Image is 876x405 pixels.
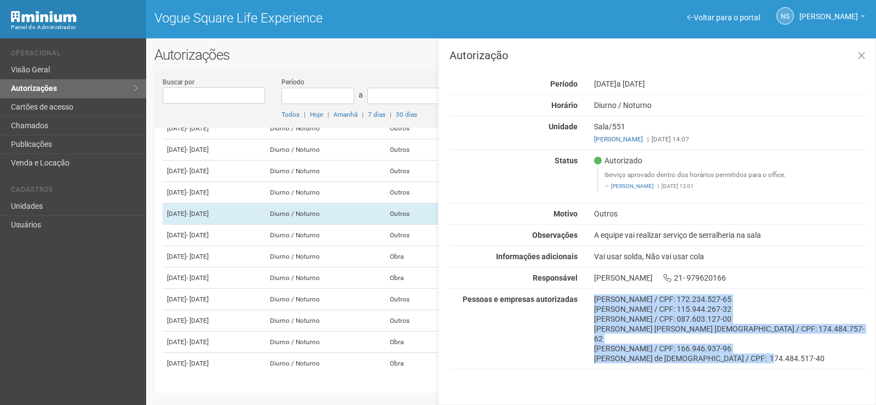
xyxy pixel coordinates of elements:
[385,118,453,139] td: Outros
[266,225,385,246] td: Diurno / Noturno
[281,111,299,118] a: Todos
[11,11,77,22] img: Minium
[154,11,503,25] h1: Vogue Square Life Experience
[463,295,578,304] strong: Pessoas e empresas autorizadas
[163,332,266,353] td: [DATE]
[266,203,385,225] td: Diurno / Noturno
[163,225,266,246] td: [DATE]
[368,111,385,118] a: 7 dias
[186,295,209,303] span: - [DATE]
[776,7,794,25] a: NS
[586,230,875,240] div: A equipe vai realizar serviço de serralheria na sala
[396,111,417,118] a: 30 dias
[390,111,391,118] span: |
[163,246,266,267] td: [DATE]
[385,161,453,182] td: Outros
[186,317,209,324] span: - [DATE]
[266,118,385,139] td: Diurno / Noturno
[385,353,453,374] td: Obra
[266,267,385,289] td: Diurno / Noturno
[186,167,209,175] span: - [DATE]
[586,79,875,89] div: [DATE]
[163,353,266,374] td: [DATE]
[163,289,266,310] td: [DATE]
[186,146,209,153] span: - [DATE]
[186,124,209,132] span: - [DATE]
[586,209,875,219] div: Outros
[266,289,385,310] td: Diurno / Noturno
[597,168,867,192] blockquote: Serviço aprovado dentro dos horários permitidos para o office.
[594,134,867,144] div: [DATE] 14:07
[799,2,858,21] span: Nicolle Silva
[163,267,266,289] td: [DATE]
[611,183,654,189] a: [PERSON_NAME]
[647,135,649,143] span: |
[594,135,643,143] a: [PERSON_NAME]
[658,183,659,189] span: |
[186,274,209,282] span: - [DATE]
[266,139,385,161] td: Diurno / Noturno
[496,252,578,261] strong: Informações adicionais
[163,161,266,182] td: [DATE]
[304,111,306,118] span: |
[594,156,642,166] span: Autorizado
[281,77,304,87] label: Período
[594,324,867,344] div: [PERSON_NAME] [PERSON_NAME] [DEMOGRAPHIC_DATA] / CPF: 174.484.757-62
[186,189,209,196] span: - [DATE]
[586,122,875,144] div: Sala/551
[549,122,578,131] strong: Unidade
[551,101,578,110] strong: Horário
[594,294,867,304] div: [PERSON_NAME] / CPF: 172.234.527-65
[11,22,138,32] div: Painel do Administrador
[554,209,578,218] strong: Motivo
[586,252,875,261] div: Vai usar solda, Não vai usar cola
[385,182,453,203] td: Outros
[163,203,266,225] td: [DATE]
[594,304,867,314] div: [PERSON_NAME] / CPF: 115.944.267-32
[186,338,209,346] span: - [DATE]
[362,111,364,118] span: |
[586,100,875,110] div: Diurno / Noturno
[586,273,875,283] div: [PERSON_NAME] 21- 979620166
[616,79,645,88] span: a [DATE]
[550,79,578,88] strong: Período
[385,225,453,246] td: Outros
[385,289,453,310] td: Outros
[154,47,868,63] h2: Autorizações
[359,90,363,99] span: a
[449,50,867,61] h3: Autorização
[594,353,867,363] div: [PERSON_NAME] de [DEMOGRAPHIC_DATA] / CPF: 174.484.517-40
[310,111,323,118] a: Hoje
[385,203,453,225] td: Outros
[163,310,266,332] td: [DATE]
[594,314,867,324] div: [PERSON_NAME] / CPF: 087.603.127-00
[594,344,867,353] div: [PERSON_NAME] / CPF: 166.946.937-96
[327,111,329,118] span: |
[186,253,209,260] span: - [DATE]
[11,49,138,61] li: Operacional
[533,273,578,282] strong: Responsável
[11,186,138,197] li: Cadastros
[799,14,865,22] a: [PERSON_NAME]
[555,156,578,165] strong: Status
[163,182,266,203] td: [DATE]
[266,246,385,267] td: Diurno / Noturno
[385,332,453,353] td: Obra
[163,77,194,87] label: Buscar por
[532,231,578,239] strong: Observações
[385,246,453,267] td: Obra
[266,182,385,203] td: Diurno / Noturno
[266,310,385,332] td: Diurno / Noturno
[604,182,861,190] footer: [DATE] 12:01
[163,139,266,161] td: [DATE]
[385,267,453,289] td: Obra
[333,111,358,118] a: Amanhã
[266,332,385,353] td: Diurno / Noturno
[385,139,453,161] td: Outros
[687,13,760,22] a: Voltar para o portal
[385,310,453,332] td: Outros
[186,231,209,239] span: - [DATE]
[186,210,209,218] span: - [DATE]
[186,360,209,367] span: - [DATE]
[266,161,385,182] td: Diurno / Noturno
